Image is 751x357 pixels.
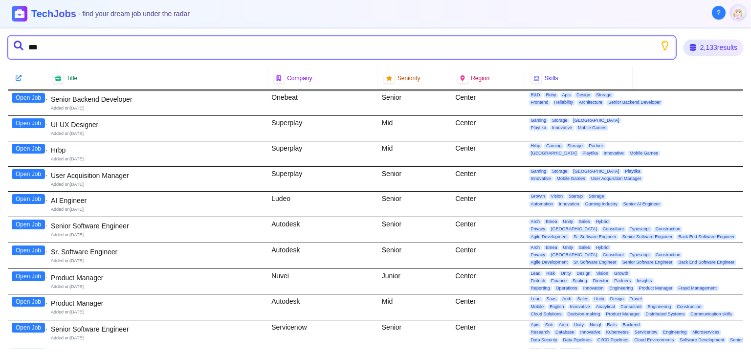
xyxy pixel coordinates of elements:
[594,245,611,250] span: Hybrid
[451,167,525,192] div: Center
[552,100,575,105] span: Reliability
[12,144,45,154] button: Open Job
[587,194,606,199] span: Storage
[561,245,575,250] span: Unity
[51,120,264,130] div: UI UX Designer
[451,217,525,243] div: Center
[577,219,592,224] span: Sales
[66,74,77,82] span: Title
[51,206,264,213] div: Added on [DATE]
[267,217,378,243] div: Autodesk
[632,337,676,343] span: Cloud Environments
[529,201,555,207] span: Automation
[543,322,555,328] span: Solr
[267,243,378,268] div: Autodesk
[529,143,543,149] span: Hrbp
[690,330,721,335] span: Microservices
[12,245,45,255] button: Open Job
[398,74,420,82] span: Seniority
[620,234,675,240] span: Senior Software Engineer
[550,125,574,131] span: Innovative
[628,151,660,156] span: Mobile Games
[628,252,652,258] span: Typescript
[451,243,525,268] div: Center
[529,194,547,199] span: Growth
[544,219,559,224] span: Emea
[571,278,589,284] span: Scaling
[596,337,631,343] span: CI/CD Pipelines
[605,322,618,328] span: Rails
[544,348,557,354] span: Html
[529,322,542,328] span: Apis
[559,271,573,276] span: Unity
[51,324,264,334] div: Senior Software Engineer
[688,312,734,317] span: Communication skills
[267,269,378,294] div: Nuvei
[51,105,264,112] div: Added on [DATE]
[678,337,726,343] span: Software Development
[587,143,605,149] span: Partner
[561,219,575,224] span: Unity
[604,312,641,317] span: Product Manager
[623,169,642,174] span: Playtika
[12,169,45,179] button: Open Job
[637,286,674,291] span: Product Manager
[553,330,576,335] span: Database
[583,201,619,207] span: Gaming Industry
[267,192,378,217] div: Ludeo
[577,245,592,250] span: Sales
[568,304,592,310] span: Innovative
[51,273,264,283] div: Product Manager
[529,271,543,276] span: Lead
[529,151,579,156] span: [GEOGRAPHIC_DATA]
[654,226,683,232] span: Construction
[633,330,660,335] span: Servicenow
[654,252,683,258] span: Construction
[730,5,746,21] img: User avatar
[676,286,719,291] span: Fraud Management
[578,330,602,335] span: Innovative
[550,118,570,123] span: Storage
[645,304,673,310] span: Engineering
[51,309,264,315] div: Added on [DATE]
[471,74,489,82] span: Region
[51,145,264,155] div: Hrbp
[661,330,688,335] span: Engineering
[550,169,570,174] span: Storage
[612,271,630,276] span: Growth
[581,286,606,291] span: Innovation
[12,194,45,204] button: Open Job
[544,245,559,250] span: Emea
[594,92,614,98] span: Storage
[529,125,549,131] span: Playtika
[559,348,583,354] span: Innovative
[529,312,564,317] span: Cloud Solutions
[378,141,451,166] div: Mid
[51,131,264,137] div: Added on [DATE]
[572,169,621,174] span: [GEOGRAPHIC_DATA]
[51,94,264,104] div: Senior Backend Developer
[575,296,591,302] span: Sales
[287,74,312,82] span: Company
[592,296,606,302] span: Unity
[378,269,451,294] div: Junior
[628,296,644,302] span: Travel
[51,171,264,180] div: User Acquisition Manager
[594,304,617,310] span: Analytical
[602,151,626,156] span: Innovative
[12,297,45,307] button: Open Job
[612,278,633,284] span: Partners
[588,322,603,328] span: Nosql
[548,304,566,310] span: English
[567,194,585,199] span: Startup
[378,320,451,346] div: Senior
[378,294,451,320] div: Mid
[607,286,635,291] span: Engineering
[51,298,264,308] div: Product Manager
[545,271,557,276] span: Risk
[580,151,600,156] span: Playtika
[572,234,618,240] span: Sr. Software Engineer
[591,278,611,284] span: Director
[267,294,378,320] div: Autodesk
[544,143,564,149] span: Gaming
